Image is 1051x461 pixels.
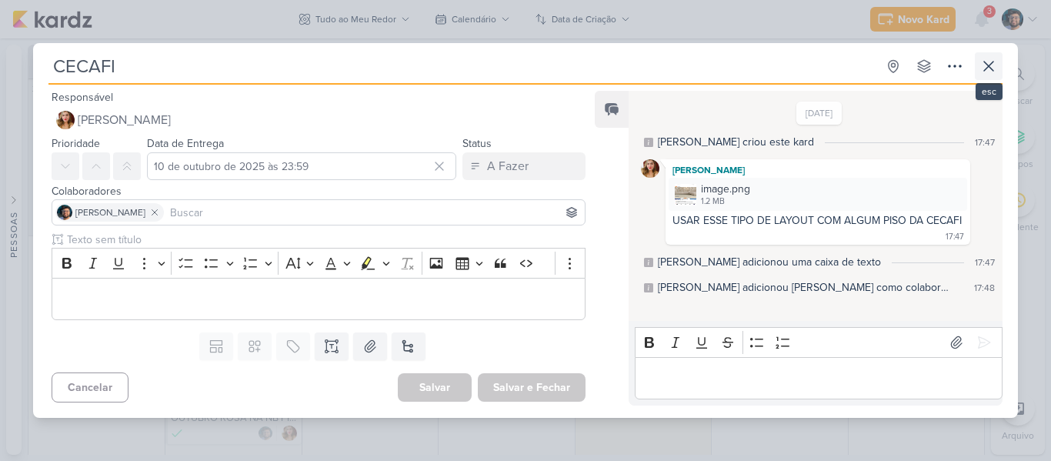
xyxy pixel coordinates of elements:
div: esc [976,83,1003,100]
img: Thaís Leite [56,111,75,129]
div: USAR ESSE TIPO DE LAYOUT COM ALGUM PISO DA CECAFI [672,214,962,227]
img: Eduardo Pinheiro [57,205,72,220]
div: Thaís adicionou Eduardo como colaborador(a) [658,279,953,296]
span: [PERSON_NAME] [75,205,145,219]
div: Editor editing area: main [635,357,1003,399]
label: Status [462,137,492,150]
label: Data de Entrega [147,137,224,150]
div: Editor toolbar [635,327,1003,357]
div: image.png [669,178,967,211]
div: 1.2 MB [701,195,750,208]
input: Buscar [167,203,582,222]
div: Este log é visível à todos no kard [644,138,653,147]
div: 17:48 [974,281,995,295]
div: 17:47 [975,135,995,149]
div: Thaís criou este kard [658,134,814,150]
img: Thaís Leite [641,159,659,178]
button: [PERSON_NAME] [52,106,586,134]
input: Texto sem título [64,232,586,248]
div: [PERSON_NAME] [669,162,967,178]
div: 17:47 [975,256,995,269]
input: Select a date [147,152,456,180]
div: Editor toolbar [52,248,586,278]
label: Responsável [52,91,113,104]
div: Editor editing area: main [52,278,586,320]
input: Kard Sem Título [48,52,876,80]
div: Este log é visível à todos no kard [644,283,653,292]
img: n7Nr5zzzP8RTv95D96qv2YuL3HSTu1cpsWpU0Eya.png [675,184,696,205]
div: image.png [701,181,750,197]
button: Cancelar [52,372,128,403]
div: Colaboradores [52,183,586,199]
span: [PERSON_NAME] [78,111,171,129]
button: A Fazer [462,152,586,180]
div: A Fazer [487,157,529,175]
div: Este log é visível à todos no kard [644,258,653,267]
label: Prioridade [52,137,100,150]
div: Thaís adicionou uma caixa de texto [658,254,881,270]
div: 17:47 [946,231,964,243]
